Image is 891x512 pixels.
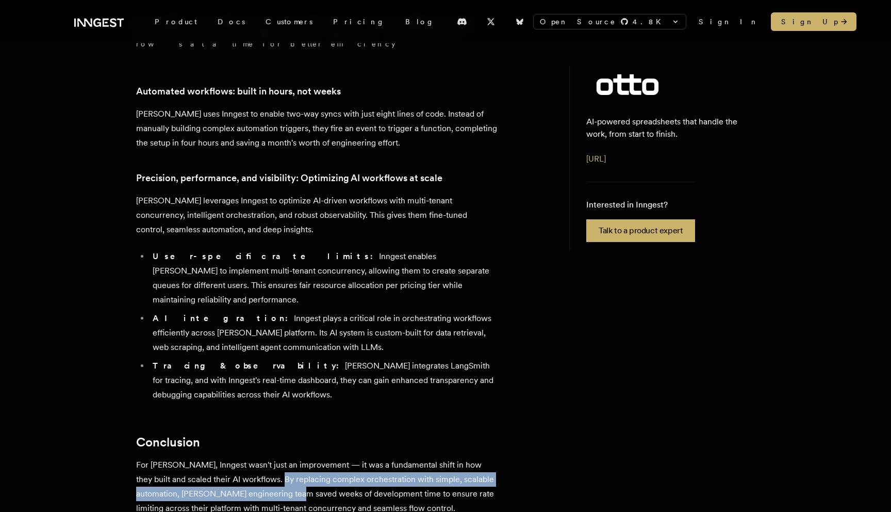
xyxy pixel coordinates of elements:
li: Inngest plays a critical role in orchestrating workflows efficiently across [PERSON_NAME] platfor... [150,311,497,355]
a: Pricing [323,12,395,31]
a: Blog [395,12,444,31]
p: AI-powered spreadsheets that handle the work, from start to finish. [586,116,738,140]
a: Talk to a product expert [586,219,695,242]
div: Product [144,12,207,31]
p: [PERSON_NAME] leverages Inngest to optimize AI-driven workflows with multi-tenant concurrency, in... [136,194,497,237]
span: 4.8 K [633,17,667,27]
a: Customers [255,12,323,31]
strong: Tracing & observability: [153,361,345,371]
a: Discord [451,13,473,30]
strong: User-specific rate limits: [153,251,379,261]
p: [PERSON_NAME] uses Inngest to enable two-way syncs with just eight lines of code. Instead of manu... [136,107,497,150]
li: Inngest enables [PERSON_NAME] to implement multi-tenant concurrency, allowing them to create sepa... [150,249,497,307]
a: Docs [207,12,255,31]
a: [URL] [586,154,606,164]
a: Conclusion [136,435,200,450]
a: Precision, performance, and visibility: Optimizing AI workflows at scale [136,171,442,185]
strong: AI integration: [153,313,294,323]
a: Sign In [699,17,758,27]
a: Sign Up [771,12,856,31]
img: Otto's logo [586,74,669,95]
span: Open Source [540,17,616,27]
a: Automated workflows: built in hours, not weeks [136,84,341,99]
a: X [480,13,502,30]
a: Bluesky [508,13,531,30]
li: [PERSON_NAME] integrates LangSmith for tracing, and with Inngest's real-time dashboard, they can ... [150,359,497,402]
p: Interested in Inngest? [586,199,695,211]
